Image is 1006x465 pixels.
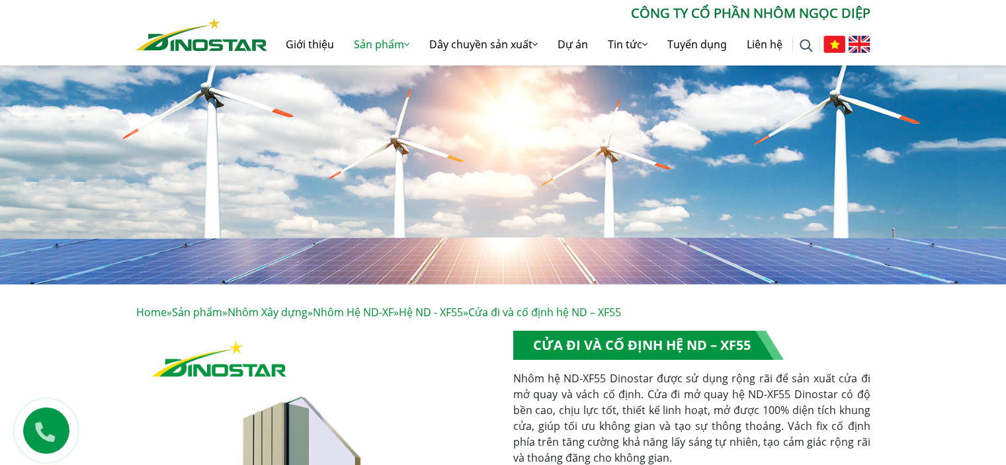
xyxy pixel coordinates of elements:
a: Nhôm Xây dựng [228,305,308,319]
img: Nhôm Dinostar [136,18,267,51]
a: Tuyển dụng [657,23,737,65]
a: Giới thiệu [276,23,344,65]
a: Dây chuyền sản xuất [419,23,548,65]
a: Sản phẩm [172,305,222,319]
img: Tiếng Việt [823,36,845,53]
a: Liên hệ [737,23,792,65]
p: CÔNG TY CỔ PHẦN NHÔM NGỌC DIỆP [267,3,870,23]
span: » » » » » [136,305,621,319]
a: Dự án [548,23,598,65]
a: Sản phẩm [344,23,419,65]
img: English [849,36,870,53]
a: Home [136,305,167,319]
img: search [800,39,813,52]
span: Cửa đi và cố định hệ ND – XF55 [468,305,621,319]
h1: Cửa đi và cố định hệ ND – XF55 [513,331,784,360]
a: Nhôm Hệ ND-XF [313,305,394,319]
a: Hệ ND - XF55 [399,305,463,319]
a: Tin tức [598,23,657,65]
